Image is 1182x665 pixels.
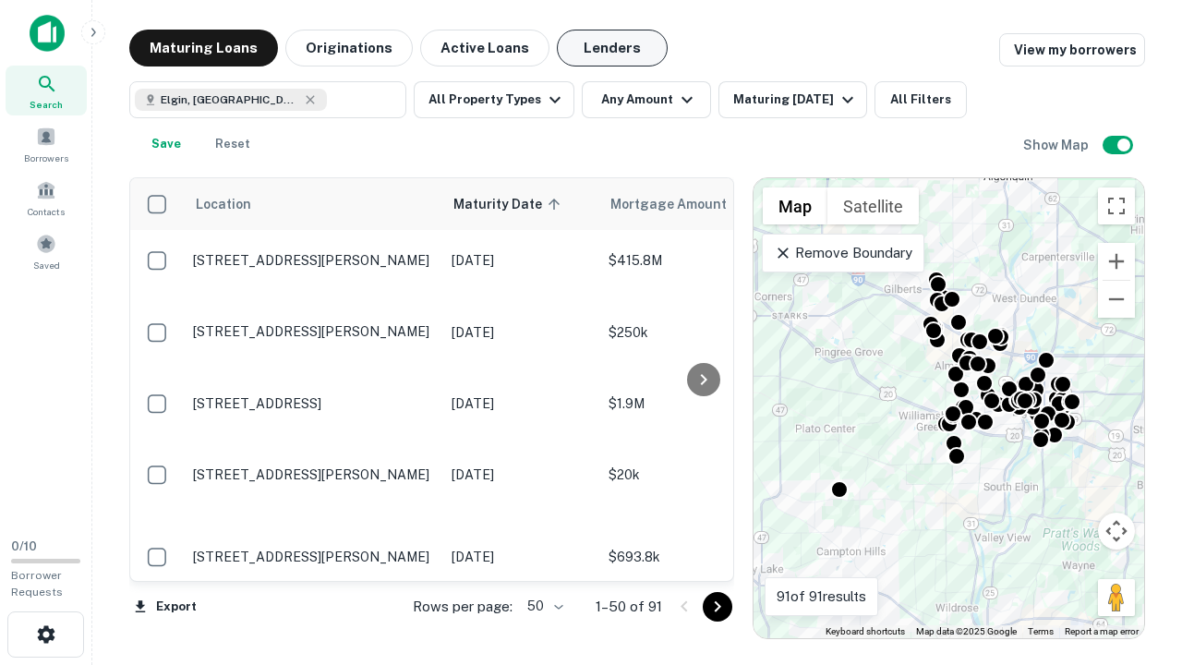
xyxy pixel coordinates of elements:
[596,596,662,618] p: 1–50 of 91
[599,178,802,230] th: Mortgage Amount
[6,119,87,169] a: Borrowers
[609,322,793,343] p: $250k
[452,322,590,343] p: [DATE]
[609,547,793,567] p: $693.8k
[774,242,911,264] p: Remove Boundary
[11,569,63,598] span: Borrower Requests
[1098,243,1135,280] button: Zoom in
[609,250,793,271] p: $415.8M
[758,614,819,638] a: Open this area in Google Maps (opens a new window)
[193,395,433,412] p: [STREET_ADDRESS]
[193,323,433,340] p: [STREET_ADDRESS][PERSON_NAME]
[28,204,65,219] span: Contacts
[285,30,413,66] button: Originations
[703,592,732,622] button: Go to next page
[195,193,251,215] span: Location
[1065,626,1139,636] a: Report a map error
[1098,513,1135,550] button: Map camera controls
[610,193,751,215] span: Mortgage Amount
[452,547,590,567] p: [DATE]
[414,81,574,118] button: All Property Types
[452,393,590,414] p: [DATE]
[6,173,87,223] a: Contacts
[6,66,87,115] a: Search
[193,252,433,269] p: [STREET_ADDRESS][PERSON_NAME]
[1028,626,1054,636] a: Terms (opens in new tab)
[754,178,1144,638] div: 0 0
[827,187,919,224] button: Show satellite imagery
[193,549,433,565] p: [STREET_ADDRESS][PERSON_NAME]
[777,586,866,608] p: 91 of 91 results
[763,187,827,224] button: Show street map
[442,178,599,230] th: Maturity Date
[520,593,566,620] div: 50
[24,151,68,165] span: Borrowers
[161,91,299,108] span: Elgin, [GEOGRAPHIC_DATA], [GEOGRAPHIC_DATA]
[11,539,37,553] span: 0 / 10
[874,81,967,118] button: All Filters
[137,126,196,163] button: Save your search to get updates of matches that match your search criteria.
[453,193,566,215] span: Maturity Date
[420,30,549,66] button: Active Loans
[129,30,278,66] button: Maturing Loans
[30,97,63,112] span: Search
[609,465,793,485] p: $20k
[184,178,442,230] th: Location
[30,15,65,52] img: capitalize-icon.png
[758,614,819,638] img: Google
[733,89,859,111] div: Maturing [DATE]
[582,81,711,118] button: Any Amount
[6,226,87,276] a: Saved
[718,81,867,118] button: Maturing [DATE]
[1098,281,1135,318] button: Zoom out
[452,250,590,271] p: [DATE]
[33,258,60,272] span: Saved
[609,393,793,414] p: $1.9M
[916,626,1017,636] span: Map data ©2025 Google
[1090,517,1182,606] iframe: Chat Widget
[1023,135,1092,155] h6: Show Map
[193,466,433,483] p: [STREET_ADDRESS][PERSON_NAME]
[129,593,201,621] button: Export
[203,126,262,163] button: Reset
[452,465,590,485] p: [DATE]
[557,30,668,66] button: Lenders
[826,625,905,638] button: Keyboard shortcuts
[413,596,513,618] p: Rows per page:
[999,33,1145,66] a: View my borrowers
[1098,187,1135,224] button: Toggle fullscreen view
